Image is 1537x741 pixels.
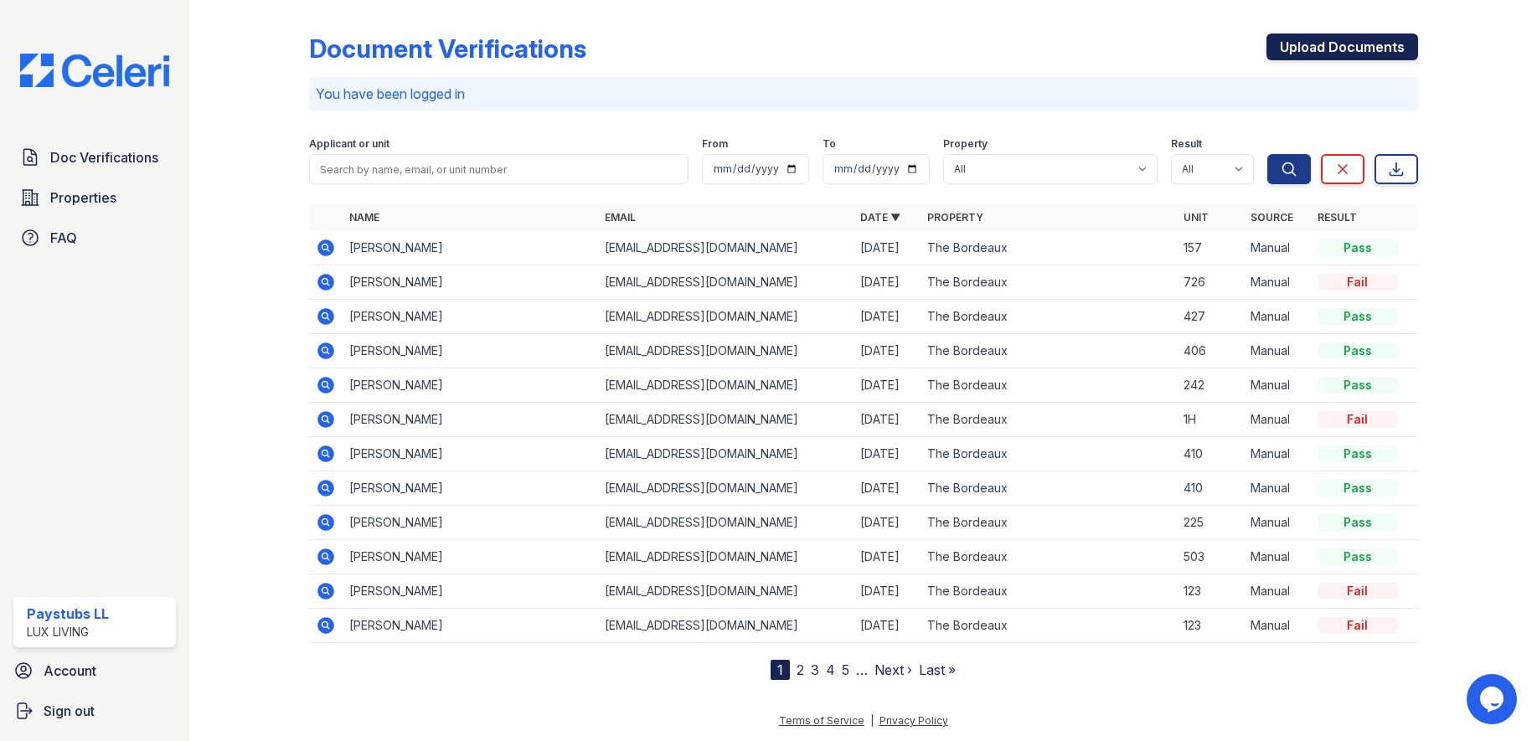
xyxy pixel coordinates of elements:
[1318,480,1398,497] div: Pass
[1244,231,1311,265] td: Manual
[1244,368,1311,403] td: Manual
[771,660,790,680] div: 1
[343,437,598,471] td: [PERSON_NAME]
[856,660,868,680] span: …
[598,334,854,368] td: [EMAIL_ADDRESS][DOMAIN_NAME]
[598,368,854,403] td: [EMAIL_ADDRESS][DOMAIN_NAME]
[343,403,598,437] td: [PERSON_NAME]
[1177,506,1244,540] td: 225
[1177,437,1244,471] td: 410
[316,84,1411,104] p: You have been logged in
[1177,540,1244,574] td: 503
[1244,403,1311,437] td: Manual
[598,506,854,540] td: [EMAIL_ADDRESS][DOMAIN_NAME]
[919,661,956,678] a: Last »
[921,368,1176,403] td: The Bordeaux
[1177,368,1244,403] td: 242
[1318,583,1398,599] div: Fail
[309,33,586,64] div: Document Verifications
[1171,137,1202,151] label: Result
[854,368,921,403] td: [DATE]
[779,714,864,727] a: Terms of Service
[854,265,921,300] td: [DATE]
[854,334,921,368] td: [DATE]
[921,540,1176,574] td: The Bordeaux
[598,437,854,471] td: [EMAIL_ADDRESS][DOMAIN_NAME]
[921,265,1176,300] td: The Bordeaux
[598,403,854,437] td: [EMAIL_ADDRESS][DOMAIN_NAME]
[854,506,921,540] td: [DATE]
[1244,506,1311,540] td: Manual
[343,540,598,574] td: [PERSON_NAME]
[854,471,921,506] td: [DATE]
[854,574,921,609] td: [DATE]
[598,300,854,334] td: [EMAIL_ADDRESS][DOMAIN_NAME]
[1177,403,1244,437] td: 1H
[343,506,598,540] td: [PERSON_NAME]
[44,661,96,681] span: Account
[598,471,854,506] td: [EMAIL_ADDRESS][DOMAIN_NAME]
[598,540,854,574] td: [EMAIL_ADDRESS][DOMAIN_NAME]
[309,154,689,184] input: Search by name, email, or unit number
[1318,377,1398,394] div: Pass
[1467,674,1520,724] iframe: chat widget
[13,221,176,255] a: FAQ
[1244,437,1311,471] td: Manual
[921,471,1176,506] td: The Bordeaux
[1177,300,1244,334] td: 427
[7,54,183,87] img: CE_Logo_Blue-a8612792a0a2168367f1c8372b55b34899dd931a85d93a1a3d3e32e68fde9ad4.png
[50,228,77,248] span: FAQ
[343,368,598,403] td: [PERSON_NAME]
[921,334,1176,368] td: The Bordeaux
[854,609,921,643] td: [DATE]
[921,437,1176,471] td: The Bordeaux
[1177,231,1244,265] td: 157
[854,540,921,574] td: [DATE]
[921,231,1176,265] td: The Bordeaux
[1244,540,1311,574] td: Manual
[854,437,921,471] td: [DATE]
[13,141,176,174] a: Doc Verifications
[826,661,835,678] a: 4
[1244,574,1311,609] td: Manual
[343,609,598,643] td: [PERSON_NAME]
[842,661,849,678] a: 5
[943,137,988,151] label: Property
[7,654,183,687] a: Account
[921,300,1176,334] td: The Bordeaux
[605,211,636,224] a: Email
[1266,33,1418,60] a: Upload Documents
[343,574,598,609] td: [PERSON_NAME]
[343,265,598,300] td: [PERSON_NAME]
[598,231,854,265] td: [EMAIL_ADDRESS][DOMAIN_NAME]
[343,334,598,368] td: [PERSON_NAME]
[921,609,1176,643] td: The Bordeaux
[921,506,1176,540] td: The Bordeaux
[1318,274,1398,291] div: Fail
[44,701,95,721] span: Sign out
[349,211,379,224] a: Name
[1318,617,1398,634] div: Fail
[343,471,598,506] td: [PERSON_NAME]
[1318,514,1398,531] div: Pass
[50,147,158,167] span: Doc Verifications
[1318,239,1398,256] div: Pass
[27,604,109,624] div: Paystubs LL
[811,661,819,678] a: 3
[702,137,728,151] label: From
[1177,609,1244,643] td: 123
[598,265,854,300] td: [EMAIL_ADDRESS][DOMAIN_NAME]
[921,403,1176,437] td: The Bordeaux
[1318,445,1398,462] div: Pass
[874,661,912,678] a: Next ›
[1318,211,1357,224] a: Result
[797,661,804,678] a: 2
[854,300,921,334] td: [DATE]
[1244,334,1311,368] td: Manual
[927,211,983,224] a: Property
[1184,211,1209,224] a: Unit
[1318,411,1398,428] div: Fail
[598,609,854,643] td: [EMAIL_ADDRESS][DOMAIN_NAME]
[1177,265,1244,300] td: 726
[870,714,874,727] div: |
